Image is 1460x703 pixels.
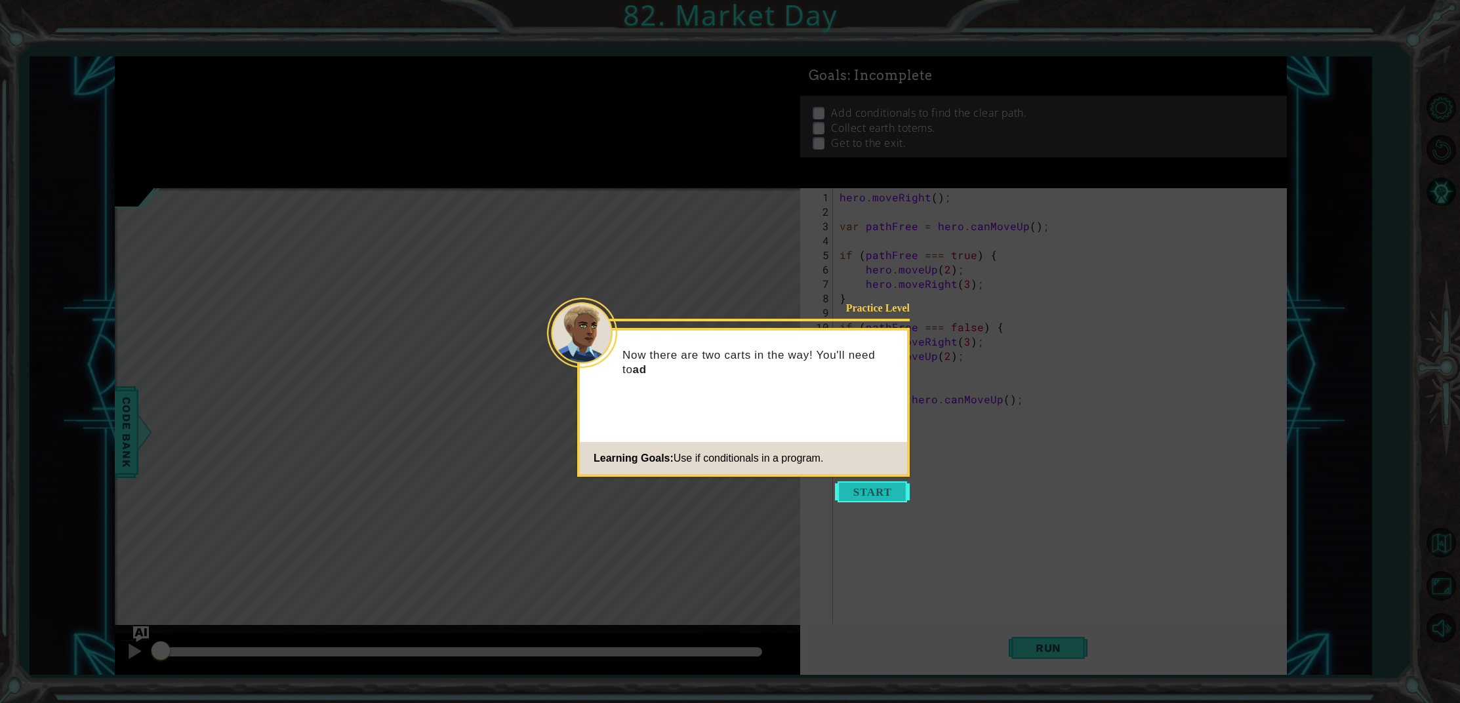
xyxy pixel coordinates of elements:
[674,452,824,464] span: Use if conditionals in a program.
[594,452,674,464] span: Learning Goals:
[835,481,910,502] button: Start
[826,301,910,315] div: Practice Level
[622,348,898,377] p: Now there are two carts in the way! You'll need to
[633,363,647,376] strong: ad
